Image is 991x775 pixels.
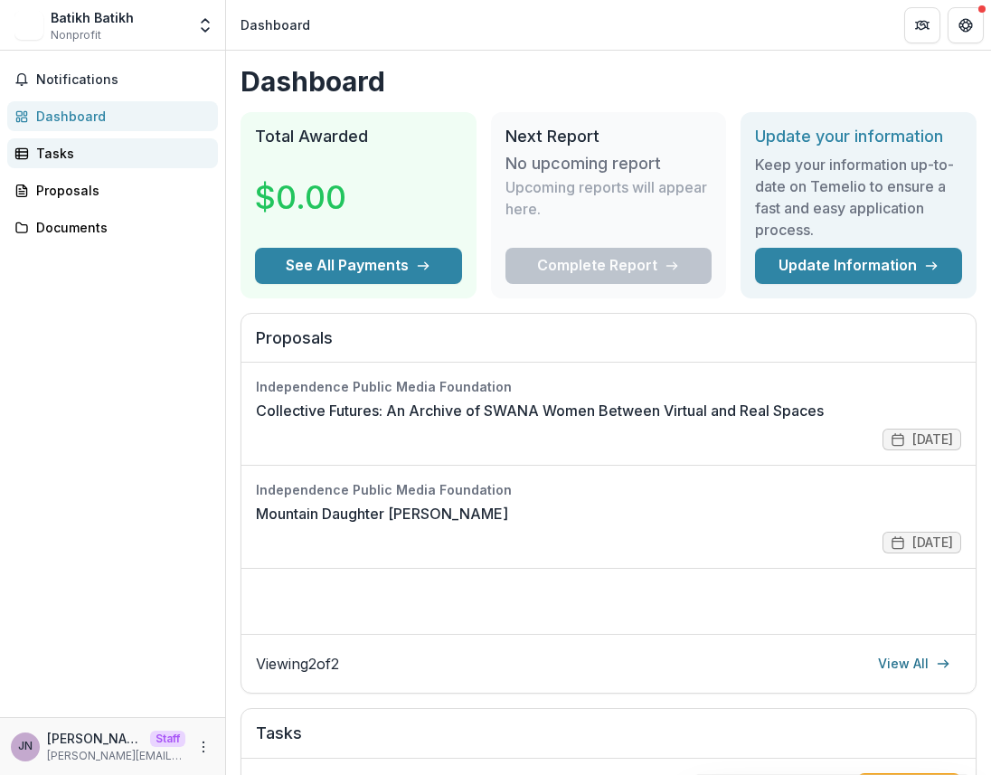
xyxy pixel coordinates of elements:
div: Dashboard [241,15,310,34]
h3: $0.00 [255,173,391,222]
div: Dashboard [36,107,203,126]
span: Notifications [36,72,211,88]
button: See All Payments [255,248,462,284]
p: Viewing 2 of 2 [256,653,339,675]
h2: Total Awarded [255,127,462,146]
div: Batikh Batikh [51,8,134,27]
h1: Dashboard [241,65,977,98]
a: Documents [7,213,218,242]
h3: Keep your information up-to-date on Temelio to ensure a fast and easy application process. [755,154,962,241]
img: Batikh Batikh [14,11,43,40]
h3: No upcoming report [505,154,661,174]
a: Collective Futures: An Archive of SWANA Women Between Virtual and Real Spaces [256,400,824,421]
p: [PERSON_NAME] [47,729,143,748]
a: Tasks [7,138,218,168]
h2: Next Report [505,127,713,146]
div: Proposals [36,181,203,200]
button: Notifications [7,65,218,94]
span: Nonprofit [51,27,101,43]
p: Staff [150,731,185,747]
div: Joyce N [18,741,33,752]
button: More [193,736,214,758]
a: View All [867,649,961,678]
button: Partners [904,7,940,43]
nav: breadcrumb [233,12,317,38]
a: Mountain Daughter [PERSON_NAME] [256,503,508,525]
button: Get Help [948,7,984,43]
h2: Tasks [256,723,961,758]
h2: Update your information [755,127,962,146]
button: Open entity switcher [193,7,218,43]
div: Tasks [36,144,203,163]
a: Proposals [7,175,218,205]
a: Dashboard [7,101,218,131]
h2: Proposals [256,328,961,363]
p: Upcoming reports will appear here. [505,176,713,220]
a: Update Information [755,248,962,284]
p: [PERSON_NAME][EMAIL_ADDRESS][DOMAIN_NAME] [47,748,185,764]
div: Documents [36,218,203,237]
